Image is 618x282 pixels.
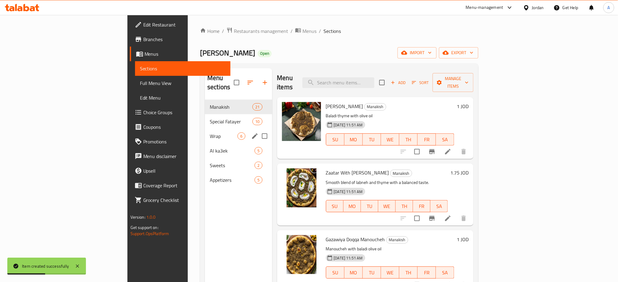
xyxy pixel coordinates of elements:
[210,103,252,111] span: Manakish
[255,148,262,154] span: 5
[205,129,272,143] div: Wrap6edit
[253,119,262,125] span: 10
[205,158,272,173] div: Sweets2
[255,162,262,169] div: items
[130,178,231,193] a: Coverage Report
[238,132,245,140] div: items
[344,200,361,212] button: MO
[140,94,226,101] span: Edit Menu
[130,164,231,178] a: Upsell
[365,135,379,144] span: TU
[326,112,455,120] p: Baladi thyme with olive oil
[143,36,226,43] span: Branches
[391,170,412,177] span: Manakish
[252,103,262,111] div: items
[347,135,360,144] span: MO
[258,50,272,57] div: Open
[302,77,374,88] input: search
[329,135,342,144] span: SU
[210,132,238,140] span: Wrap
[398,202,411,211] span: TH
[130,149,231,164] a: Menu disclaimer
[205,173,272,187] div: Appetizers5
[326,235,385,244] span: Gazawiya Doqqa Manoucheh
[444,49,473,57] span: export
[210,176,255,184] span: Appetizers
[413,200,430,212] button: FR
[130,213,145,221] span: Version:
[302,27,316,35] span: Menus
[323,27,341,35] span: Sections
[326,102,363,111] span: [PERSON_NAME]
[381,133,399,146] button: WE
[425,144,439,159] button: Branch-specific-item
[396,200,413,212] button: TH
[255,176,262,184] div: items
[420,268,434,277] span: FR
[381,266,399,279] button: WE
[277,73,295,92] h2: Menu items
[143,167,226,174] span: Upsell
[326,179,448,186] p: Smooth blend of labneh and thyme with a balanced taste.
[444,148,452,155] a: Edit menu item
[439,47,478,58] button: export
[130,134,231,149] a: Promotions
[410,78,430,87] button: Sort
[418,133,436,146] button: FR
[331,255,365,261] span: [DATE] 11:51 AM
[438,75,469,90] span: Manage items
[388,78,408,87] button: Add
[130,105,231,120] a: Choice Groups
[200,27,478,35] nav: breadcrumb
[450,168,469,177] h6: 1.75 JOD
[381,202,393,211] span: WE
[433,73,473,92] button: Manage items
[388,78,408,87] span: Add item
[456,211,471,226] button: delete
[282,235,321,274] img: Gazawiya Doqqa Manoucheh
[390,79,406,86] span: Add
[326,266,345,279] button: SU
[384,135,397,144] span: WE
[438,135,452,144] span: SA
[402,135,415,144] span: TH
[258,51,272,56] span: Open
[326,168,389,177] span: Zaatar With [PERSON_NAME]
[135,90,231,105] a: Edit Menu
[412,79,429,86] span: Sort
[326,245,455,253] p: Manoucheh with baladi olive oil
[253,104,262,110] span: 21
[457,102,469,111] h6: 1 JOD
[250,132,259,141] button: edit
[457,235,469,244] h6: 1 JOD
[295,27,316,35] a: Menus
[258,75,272,90] button: Add section
[135,76,231,90] a: Full Menu View
[210,118,252,125] span: Special Fatayer
[384,268,397,277] span: WE
[329,202,341,211] span: SU
[326,133,345,146] button: SU
[376,76,388,89] span: Select section
[345,133,363,146] button: MO
[227,27,288,35] a: Restaurants management
[436,266,454,279] button: SA
[361,200,378,212] button: TU
[143,138,226,145] span: Promotions
[430,200,448,212] button: SA
[130,32,231,47] a: Branches
[347,268,360,277] span: MO
[130,230,169,238] a: Support.OpsPlatform
[22,263,69,270] div: Item created successfully
[234,27,288,35] span: Restaurants management
[438,268,452,277] span: SA
[210,147,255,154] span: Al ka3ek
[143,196,226,204] span: Grocery Checklist
[205,114,272,129] div: Special Fatayer10
[425,211,439,226] button: Branch-specific-item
